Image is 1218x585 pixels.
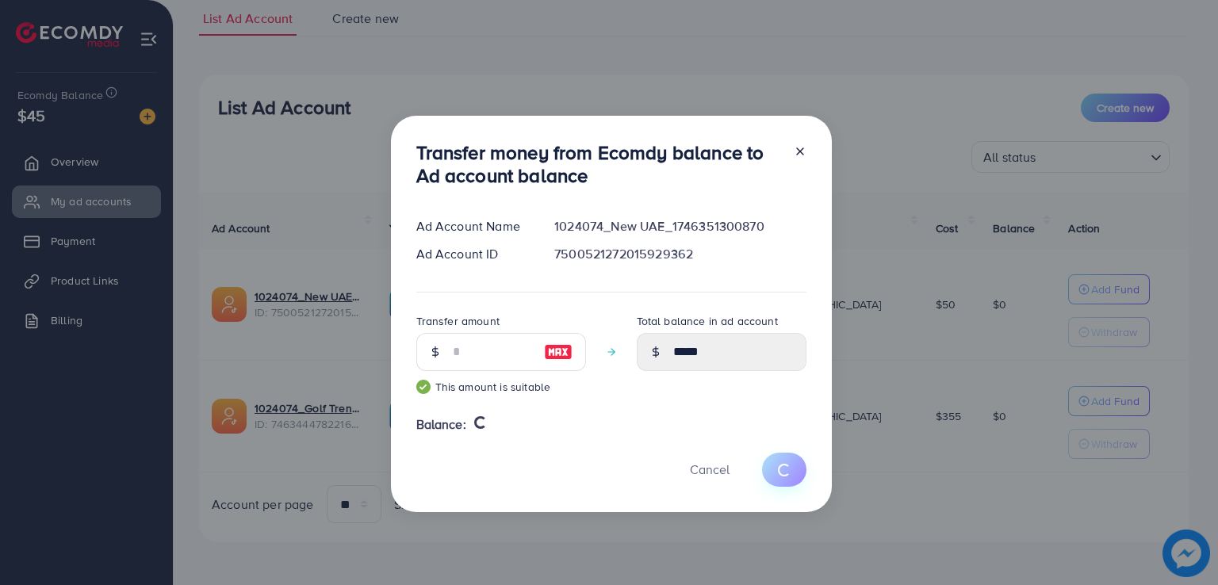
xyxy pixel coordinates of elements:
div: Ad Account ID [404,245,542,263]
label: Total balance in ad account [637,313,778,329]
button: Cancel [670,453,749,487]
small: This amount is suitable [416,379,586,395]
div: Ad Account Name [404,217,542,235]
h3: Transfer money from Ecomdy balance to Ad account balance [416,141,781,187]
span: Balance: [416,415,466,434]
span: Cancel [690,461,730,478]
img: guide [416,380,431,394]
img: image [544,342,573,361]
div: 1024074_New UAE_1746351300870 [542,217,818,235]
div: 7500521272015929362 [542,245,818,263]
label: Transfer amount [416,313,500,329]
